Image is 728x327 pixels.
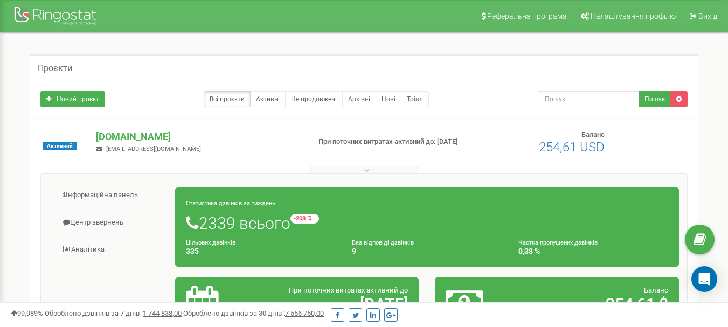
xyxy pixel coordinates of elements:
[639,91,671,107] button: Пошук
[250,91,286,107] a: Активні
[518,239,598,246] small: Частка пропущених дзвінків
[289,286,408,294] span: При поточних витратах активний до
[644,286,668,294] span: Баланс
[691,266,717,292] div: Open Intercom Messenger
[581,130,605,138] span: Баланс
[96,130,301,144] p: [DOMAIN_NAME]
[376,91,401,107] a: Нові
[43,142,77,150] span: Активний
[539,140,605,155] span: 254,61 USD
[318,137,468,147] p: При поточних витратах активний до: [DATE]
[186,200,275,207] small: Статистика дзвінків за тиждень
[11,309,43,317] span: 99,989%
[538,91,639,107] input: Пошук
[525,295,668,313] h2: 254,61 $
[49,236,176,263] a: Аналiтика
[143,309,182,317] u: 1 744 838,00
[352,247,502,255] h4: 9
[591,12,676,20] span: Налаштування профілю
[49,210,176,236] a: Центр звернень
[186,247,336,255] h4: 335
[186,214,668,232] h1: 2339 всього
[186,239,235,246] small: Цільових дзвінків
[49,182,176,208] a: Інформаційна панель
[38,64,72,73] h5: Проєкти
[106,145,201,152] span: [EMAIL_ADDRESS][DOMAIN_NAME]
[45,309,182,317] span: Оброблено дзвінків за 7 днів :
[352,239,414,246] small: Без відповіді дзвінків
[183,309,324,317] span: Оброблено дзвінків за 30 днів :
[487,12,567,20] span: Реферальна програма
[285,91,343,107] a: Не продовжені
[265,295,408,313] h2: [DATE]
[342,91,376,107] a: Архівні
[518,247,668,255] h4: 0,38 %
[285,309,324,317] u: 7 556 750,00
[40,91,105,107] a: Новий проєкт
[204,91,251,107] a: Всі проєкти
[698,12,717,20] span: Вихід
[401,91,429,107] a: Тріал
[290,214,319,224] small: -208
